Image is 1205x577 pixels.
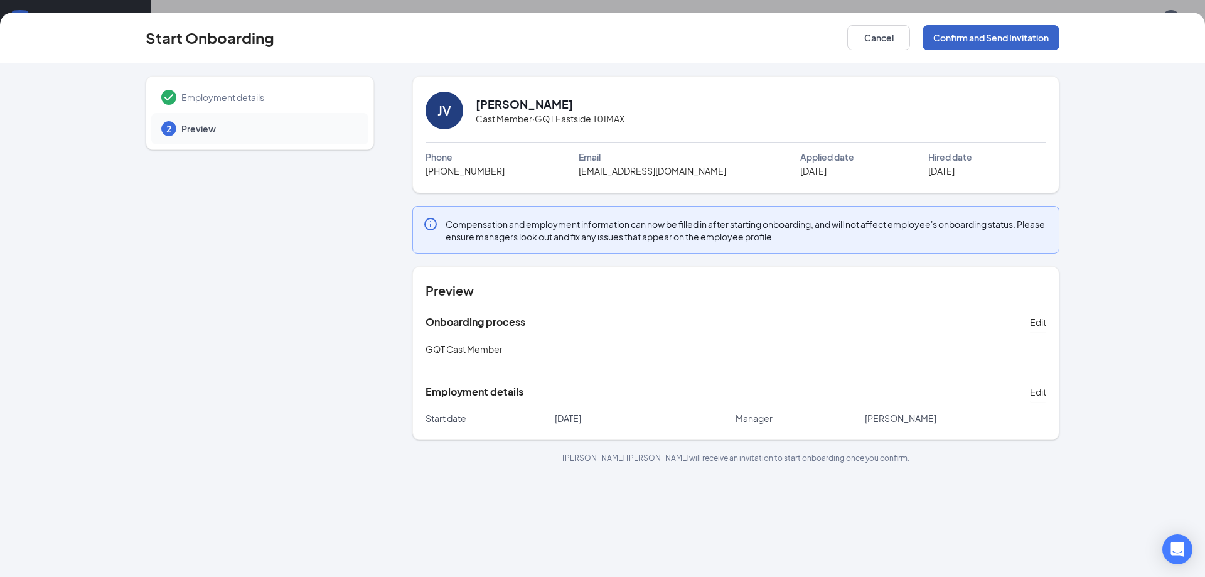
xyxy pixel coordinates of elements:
[1162,534,1192,564] div: Open Intercom Messenger
[579,164,726,178] span: [EMAIL_ADDRESS][DOMAIN_NAME]
[426,315,525,329] h5: Onboarding process
[1030,386,1046,398] span: Edit
[426,150,453,164] span: Phone
[1030,316,1046,328] span: Edit
[423,217,438,232] svg: Info
[736,412,865,424] p: Manager
[166,122,171,135] span: 2
[426,385,523,399] h5: Employment details
[1030,382,1046,402] button: Edit
[579,150,601,164] span: Email
[928,164,955,178] span: [DATE]
[800,150,854,164] span: Applied date
[426,412,555,424] p: Start date
[847,25,910,50] button: Cancel
[1030,312,1046,332] button: Edit
[923,25,1059,50] button: Confirm and Send Invitation
[426,282,1046,299] h4: Preview
[800,164,827,178] span: [DATE]
[865,412,1046,424] p: [PERSON_NAME]
[437,102,451,119] div: JV
[426,164,505,178] span: [PHONE_NUMBER]
[928,150,972,164] span: Hired date
[476,112,624,126] span: Cast Member · GQT Eastside 10 IMAX
[412,453,1059,463] p: [PERSON_NAME] [PERSON_NAME] will receive an invitation to start onboarding once you confirm.
[181,91,356,104] span: Employment details
[181,122,356,135] span: Preview
[161,90,176,105] svg: Checkmark
[555,412,736,424] p: [DATE]
[446,218,1049,243] span: Compensation and employment information can now be filled in after starting onboarding, and will ...
[146,27,274,48] h3: Start Onboarding
[426,343,503,355] span: GQT Cast Member
[476,96,573,112] h2: [PERSON_NAME]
